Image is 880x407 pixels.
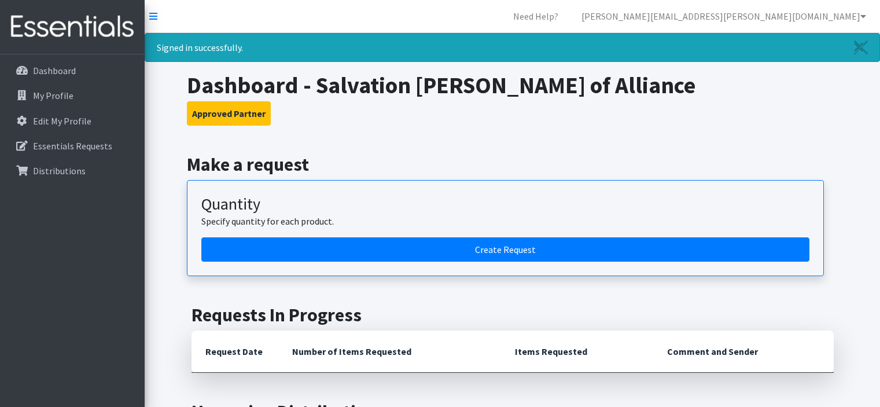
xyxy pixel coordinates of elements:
[33,90,73,101] p: My Profile
[5,59,140,82] a: Dashboard
[33,115,91,127] p: Edit My Profile
[201,214,809,228] p: Specify quantity for each product.
[504,5,568,28] a: Need Help?
[192,304,834,326] h2: Requests In Progress
[5,84,140,107] a: My Profile
[145,33,880,62] div: Signed in successfully.
[278,331,502,373] th: Number of Items Requested
[842,34,879,61] a: Close
[501,331,653,373] th: Items Requested
[5,134,140,157] a: Essentials Requests
[201,195,809,214] h3: Quantity
[572,5,875,28] a: [PERSON_NAME][EMAIL_ADDRESS][PERSON_NAME][DOMAIN_NAME]
[187,71,838,99] h1: Dashboard - Salvation [PERSON_NAME] of Alliance
[653,331,833,373] th: Comment and Sender
[33,65,76,76] p: Dashboard
[201,237,809,262] a: Create a request by quantity
[192,331,278,373] th: Request Date
[33,165,86,177] p: Distributions
[187,101,271,126] button: Approved Partner
[5,8,140,46] img: HumanEssentials
[33,140,112,152] p: Essentials Requests
[187,153,838,175] h2: Make a request
[5,109,140,133] a: Edit My Profile
[5,159,140,182] a: Distributions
